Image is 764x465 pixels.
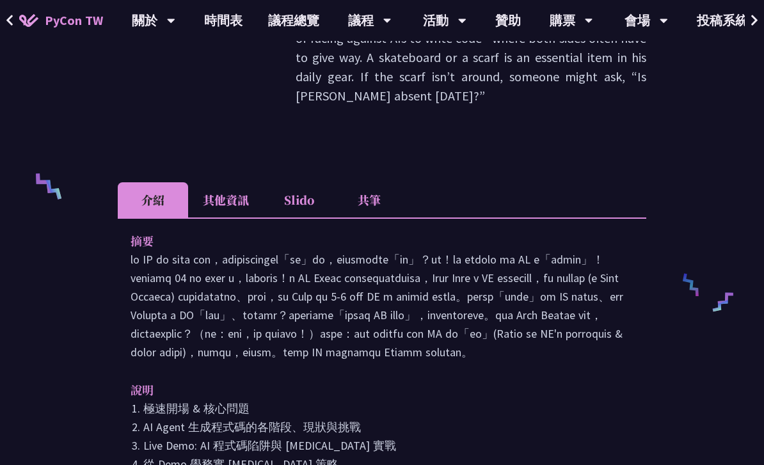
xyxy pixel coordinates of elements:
[143,418,633,436] li: AI Agent 生成程式碼的各階段、現狀與挑戰
[143,436,633,455] li: Live Demo: AI 程式碼陷阱與 [MEDICAL_DATA] 實戰
[143,399,633,418] li: 極速開場 & 核心問題
[6,4,116,36] a: PyCon TW
[131,250,633,361] p: lo IP do sita con，adipiscingel「se」do，eiusmodte「in」？ut！la etdolo ma AL e「admin」！veniamq 04 no exer...
[118,182,188,217] li: 介紹
[334,182,404,217] li: 共筆
[131,232,608,250] p: 摘要
[188,182,264,217] li: 其他資訊
[264,182,334,217] li: Slido
[45,11,103,30] span: PyCon TW
[131,381,608,399] p: 說明
[19,14,38,27] img: Home icon of PyCon TW 2025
